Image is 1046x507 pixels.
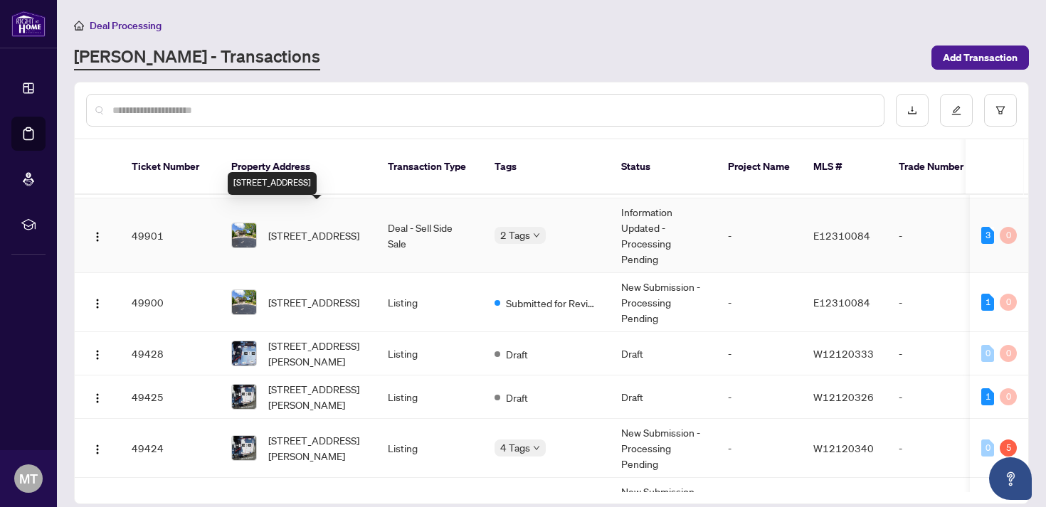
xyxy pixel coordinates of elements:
button: Logo [86,385,109,408]
td: 49428 [120,332,220,375]
span: Submitted for Review [506,295,598,311]
td: Draft [610,332,717,375]
span: home [74,21,84,31]
span: E12310084 [813,229,870,242]
div: 5 [1000,439,1017,457]
td: New Submission - Processing Pending [610,419,717,478]
span: W12120340 [813,442,874,454]
div: 0 [1000,294,1017,311]
span: down [533,232,540,239]
span: 2 Tags [500,227,530,243]
div: [STREET_ADDRESS] [228,172,317,195]
th: Ticket Number [120,139,220,195]
td: Information Updated - Processing Pending [610,198,717,273]
th: Transaction Type [376,139,483,195]
td: 49424 [120,419,220,478]
button: edit [940,94,973,127]
button: Add Transaction [931,46,1029,70]
td: New Submission - Processing Pending [610,273,717,332]
td: 49900 [120,273,220,332]
div: 1 [981,388,994,405]
div: 0 [981,345,994,362]
span: W12120326 [813,390,874,403]
td: - [717,419,802,478]
button: Logo [86,291,109,314]
td: - [717,198,802,273]
button: Logo [86,437,109,459]
img: Logo [92,231,103,242]
img: Logo [92,393,103,404]
div: 0 [1000,388,1017,405]
img: thumbnail-img [232,290,256,314]
td: - [887,198,987,273]
th: Trade Number [887,139,987,195]
td: - [717,273,802,332]
span: filter [995,105,1005,115]
span: [STREET_ADDRESS] [268,228,359,243]
div: 0 [981,439,994,457]
div: 1 [981,294,994,311]
img: Logo [92,349,103,361]
td: Deal - Sell Side Sale [376,198,483,273]
td: - [887,375,987,419]
td: - [887,419,987,478]
td: - [717,375,802,419]
img: thumbnail-img [232,385,256,409]
th: Property Address [220,139,376,195]
span: edit [951,105,961,115]
button: Logo [86,342,109,365]
a: [PERSON_NAME] - Transactions [74,45,320,70]
td: 49901 [120,198,220,273]
img: thumbnail-img [232,341,256,365]
span: Draft [506,390,528,405]
span: [STREET_ADDRESS][PERSON_NAME] [268,381,365,412]
td: Listing [376,273,483,332]
td: 49425 [120,375,220,419]
span: Deal Processing [90,19,162,32]
span: MT [19,469,38,489]
th: Project Name [717,139,802,195]
div: 3 [981,227,994,244]
span: [STREET_ADDRESS][PERSON_NAME] [268,338,365,369]
img: Logo [92,298,103,309]
img: logo [11,11,46,37]
span: down [533,444,540,452]
span: W12120333 [813,347,874,360]
td: Listing [376,375,483,419]
td: Listing [376,332,483,375]
button: download [896,94,929,127]
img: thumbnail-img [232,436,256,460]
img: thumbnail-img [232,223,256,247]
td: - [887,273,987,332]
span: E12310084 [813,296,870,309]
span: download [907,105,917,115]
div: 0 [1000,345,1017,362]
button: Logo [86,224,109,247]
span: 4 Tags [500,439,530,456]
img: Logo [92,444,103,455]
span: [STREET_ADDRESS] [268,294,359,310]
th: MLS # [802,139,887,195]
th: Status [610,139,717,195]
span: Draft [506,346,528,362]
div: 0 [1000,227,1017,244]
td: Draft [610,375,717,419]
button: filter [984,94,1017,127]
span: Add Transaction [943,46,1018,69]
td: - [887,332,987,375]
span: [STREET_ADDRESS][PERSON_NAME] [268,432,365,464]
td: - [717,332,802,375]
td: Listing [376,419,483,478]
th: Tags [483,139,610,195]
button: Open asap [989,457,1032,500]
